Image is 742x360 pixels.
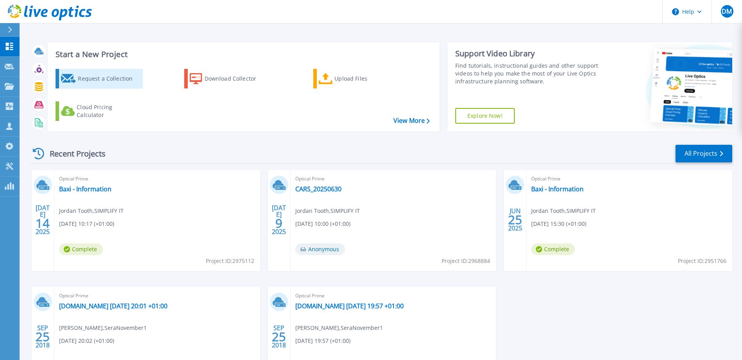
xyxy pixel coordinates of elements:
[313,69,401,88] a: Upload Files
[78,71,140,86] div: Request a Collection
[295,302,404,310] a: [DOMAIN_NAME] [DATE] 19:57 +01:00
[455,49,600,59] div: Support Video Library
[59,324,147,332] span: [PERSON_NAME] , SeraNovember1
[59,207,124,215] span: Jordan Tooth , SIMPLIFY IT
[59,243,103,255] span: Complete
[531,220,586,228] span: [DATE] 15:30 (+01:00)
[295,207,360,215] span: Jordan Tooth , SIMPLIFY IT
[295,243,345,255] span: Anonymous
[722,8,732,14] span: DM
[295,337,350,345] span: [DATE] 19:57 (+01:00)
[59,175,255,183] span: Optical Prime
[508,205,523,234] div: JUN 2025
[678,257,726,265] span: Project ID: 2951766
[77,103,139,119] div: Cloud Pricing Calculator
[56,101,143,121] a: Cloud Pricing Calculator
[275,220,282,227] span: 9
[59,337,114,345] span: [DATE] 20:02 (+01:00)
[295,292,492,300] span: Optical Prime
[531,207,596,215] span: Jordan Tooth , SIMPLIFY IT
[531,185,584,193] a: Baxi - Information
[35,322,50,351] div: SEP 2018
[206,257,254,265] span: Project ID: 2975112
[30,144,116,163] div: Recent Projects
[295,175,492,183] span: Optical Prime
[393,117,430,124] a: View More
[36,220,50,227] span: 14
[676,145,732,162] a: All Projects
[271,322,286,351] div: SEP 2018
[442,257,490,265] span: Project ID: 2968884
[531,243,575,255] span: Complete
[59,185,111,193] a: Baxi - Information
[455,62,600,85] div: Find tutorials, instructional guides and other support videos to help you make the most of your L...
[36,333,50,340] span: 25
[59,302,167,310] a: [DOMAIN_NAME] [DATE] 20:01 +01:00
[455,108,515,124] a: Explore Now!
[56,50,429,59] h3: Start a New Project
[35,205,50,234] div: [DATE] 2025
[531,175,728,183] span: Optical Prime
[59,220,114,228] span: [DATE] 10:17 (+01:00)
[184,69,271,88] a: Download Collector
[508,216,522,223] span: 25
[295,324,383,332] span: [PERSON_NAME] , SeraNovember1
[56,69,143,88] a: Request a Collection
[295,185,341,193] a: CARS_20250630
[334,71,397,86] div: Upload Files
[272,333,286,340] span: 25
[271,205,286,234] div: [DATE] 2025
[205,71,267,86] div: Download Collector
[59,292,255,300] span: Optical Prime
[295,220,350,228] span: [DATE] 10:00 (+01:00)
